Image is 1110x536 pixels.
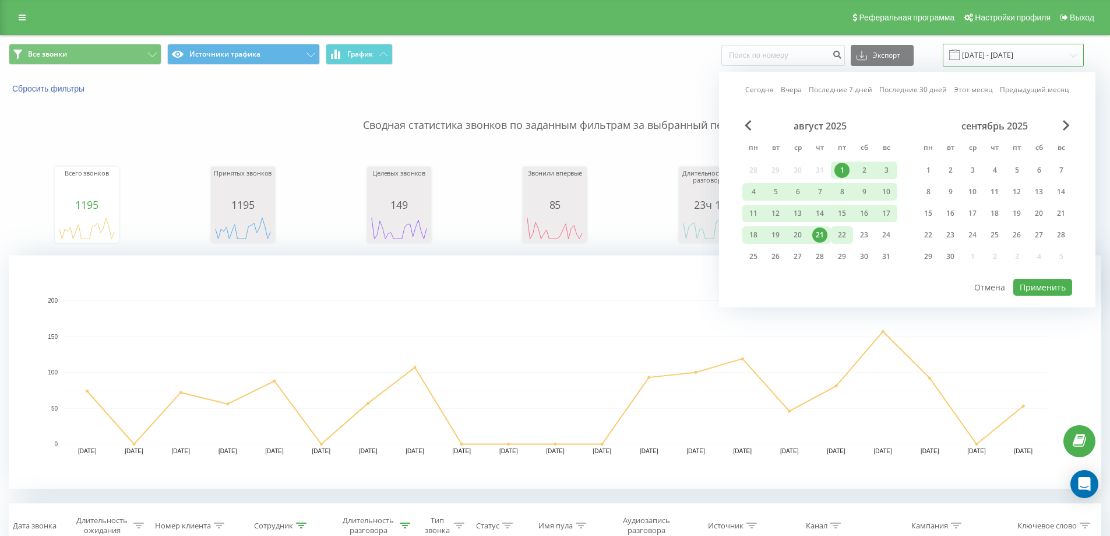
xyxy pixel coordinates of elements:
[911,521,948,531] div: Кампания
[874,448,893,454] text: [DATE]
[917,183,939,201] div: пн 8 сент. 2025 г.
[526,211,584,246] svg: A chart.
[809,84,872,95] a: Последние 7 дней
[853,205,875,222] div: сб 16 авг. 2025 г.
[1006,226,1028,244] div: пт 26 сент. 2025 г.
[1053,206,1069,221] div: 21
[1014,448,1033,454] text: [DATE]
[965,227,980,243] div: 24
[764,248,787,265] div: вт 26 авг. 2025 г.
[1013,279,1072,296] button: Применить
[1031,184,1046,199] div: 13
[214,170,272,199] div: Принятых звонков
[742,248,764,265] div: пн 25 авг. 2025 г.
[745,140,762,157] abbr: понедельник
[1028,226,1050,244] div: сб 27 сент. 2025 г.
[964,140,981,157] abbr: среда
[219,448,237,454] text: [DATE]
[967,448,986,454] text: [DATE]
[742,226,764,244] div: пн 18 авг. 2025 г.
[9,255,1101,489] div: A chart.
[721,45,845,66] input: Поиск по номеру
[1070,13,1094,22] span: Выход
[526,170,584,199] div: Звонили впервые
[809,205,831,222] div: чт 14 авг. 2025 г.
[954,84,993,95] a: Этот месяц
[742,120,897,132] div: август 2025
[340,516,397,535] div: Длительность разговора
[167,44,320,65] button: Источники трафика
[787,205,809,222] div: ср 13 авг. 2025 г.
[1028,205,1050,222] div: сб 20 сент. 2025 г.
[831,205,853,222] div: пт 15 авг. 2025 г.
[857,184,872,199] div: 9
[831,162,853,179] div: пт 1 авг. 2025 г.
[1070,470,1098,498] div: Open Intercom Messenger
[51,405,58,412] text: 50
[768,227,783,243] div: 19
[746,184,761,199] div: 4
[853,162,875,179] div: сб 2 авг. 2025 г.
[54,441,58,447] text: 0
[58,199,116,211] div: 1195
[370,211,428,246] svg: A chart.
[1000,84,1069,95] a: Предыдущий месяц
[812,184,827,199] div: 7
[965,163,980,178] div: 3
[1028,183,1050,201] div: сб 13 сент. 2025 г.
[58,170,116,199] div: Всего звонков
[476,521,499,531] div: Статус
[811,140,829,157] abbr: четверг
[917,205,939,222] div: пн 15 сент. 2025 г.
[172,448,191,454] text: [DATE]
[1063,120,1070,131] span: Next Month
[921,184,936,199] div: 8
[1050,205,1072,222] div: вс 21 сент. 2025 г.
[326,44,393,65] button: График
[787,183,809,201] div: ср 6 авг. 2025 г.
[781,84,802,95] a: Вчера
[406,448,424,454] text: [DATE]
[961,183,984,201] div: ср 10 сент. 2025 г.
[857,227,872,243] div: 23
[987,227,1002,243] div: 25
[1009,206,1024,221] div: 19
[790,227,805,243] div: 20
[917,120,1072,132] div: сентябрь 2025
[917,248,939,265] div: пн 29 сент. 2025 г.
[424,516,451,535] div: Тип звонка
[1009,163,1024,178] div: 5
[214,199,272,211] div: 1195
[834,206,850,221] div: 15
[1009,227,1024,243] div: 26
[1006,205,1028,222] div: пт 19 сент. 2025 г.
[875,226,897,244] div: вс 24 авг. 2025 г.
[764,205,787,222] div: вт 12 авг. 2025 г.
[943,163,958,178] div: 2
[789,140,806,157] abbr: среда
[921,163,936,178] div: 1
[943,227,958,243] div: 23
[857,163,872,178] div: 2
[919,140,937,157] abbr: понедельник
[875,183,897,201] div: вс 10 авг. 2025 г.
[1006,162,1028,179] div: пт 5 сент. 2025 г.
[986,140,1003,157] abbr: четверг
[961,162,984,179] div: ср 3 сент. 2025 г.
[851,45,914,66] button: Экспорт
[987,206,1002,221] div: 18
[9,44,161,65] button: Все звонки
[879,249,894,264] div: 31
[833,140,851,157] abbr: пятница
[831,248,853,265] div: пт 29 авг. 2025 г.
[1050,183,1072,201] div: вс 14 сент. 2025 г.
[9,83,90,94] button: Сбросить фильтры
[746,227,761,243] div: 18
[745,84,774,95] a: Сегодня
[834,227,850,243] div: 22
[975,13,1051,22] span: Настройки профиля
[809,248,831,265] div: чт 28 авг. 2025 г.
[768,249,783,264] div: 26
[1031,227,1046,243] div: 27
[968,279,1012,296] button: Отмена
